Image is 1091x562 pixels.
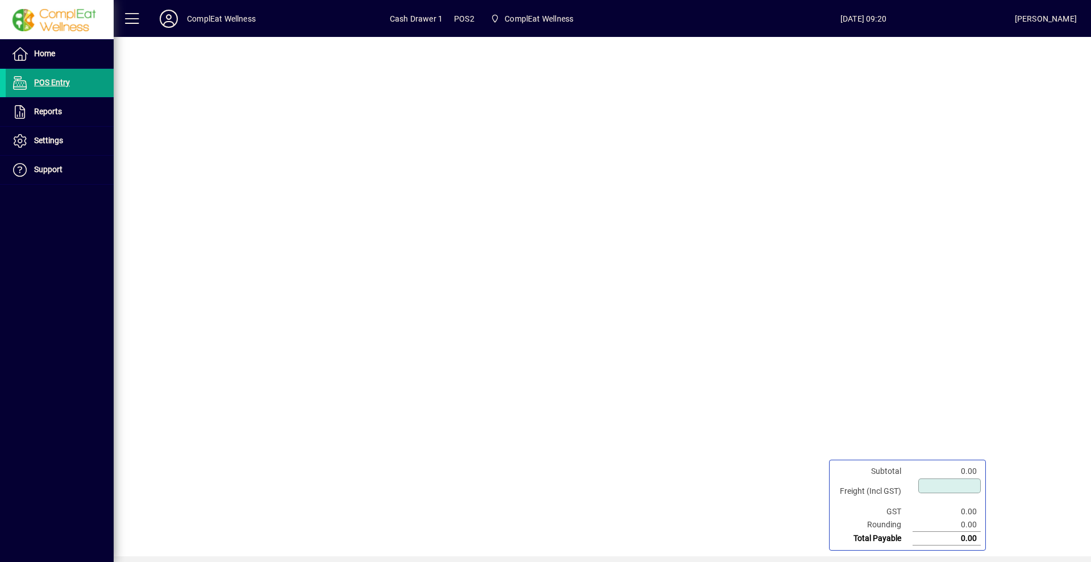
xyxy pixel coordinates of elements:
span: Settings [34,136,63,145]
span: Home [34,49,55,58]
a: Reports [6,98,114,126]
span: ComplEat Wellness [505,10,573,28]
td: Subtotal [834,465,913,478]
span: Reports [34,107,62,116]
span: Cash Drawer 1 [390,10,443,28]
td: 0.00 [913,518,981,532]
span: Support [34,165,63,174]
td: 0.00 [913,532,981,546]
div: ComplEat Wellness [187,10,256,28]
a: Support [6,156,114,184]
span: [DATE] 09:20 [712,10,1015,28]
td: 0.00 [913,465,981,478]
span: ComplEat Wellness [486,9,578,29]
a: Settings [6,127,114,155]
div: [PERSON_NAME] [1015,10,1077,28]
td: 0.00 [913,505,981,518]
span: POS Entry [34,78,70,87]
a: Home [6,40,114,68]
span: POS2 [454,10,474,28]
td: Total Payable [834,532,913,546]
td: GST [834,505,913,518]
button: Profile [151,9,187,29]
td: Freight (Incl GST) [834,478,913,505]
td: Rounding [834,518,913,532]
